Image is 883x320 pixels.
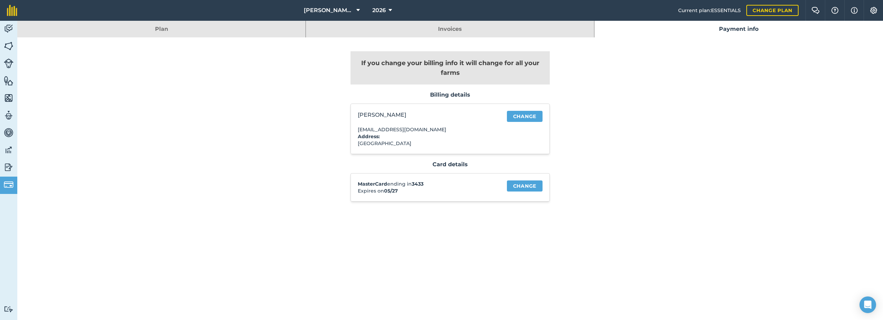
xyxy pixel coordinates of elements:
img: A cog icon [870,7,878,14]
strong: MasterCard [358,181,387,187]
img: svg+xml;base64,PD94bWwgdmVyc2lvbj0iMS4wIiBlbmNvZGluZz0idXRmLTgiPz4KPCEtLSBHZW5lcmF0b3I6IEFkb2JlIE... [4,306,13,312]
a: Invoices [306,21,594,37]
img: svg+xml;base64,PD94bWwgdmVyc2lvbj0iMS4wIiBlbmNvZGluZz0idXRmLTgiPz4KPCEtLSBHZW5lcmF0b3I6IEFkb2JlIE... [4,127,13,138]
span: Current plan : ESSENTIALS [678,7,741,14]
img: Two speech bubbles overlapping with the left bubble in the forefront [811,7,820,14]
img: A question mark icon [831,7,839,14]
img: svg+xml;base64,PD94bWwgdmVyc2lvbj0iMS4wIiBlbmNvZGluZz0idXRmLTgiPz4KPCEtLSBHZW5lcmF0b3I6IEFkb2JlIE... [4,110,13,121]
strong: If you change your billing info it will change for all your farms [361,59,539,77]
a: Plan [17,21,306,37]
p: [EMAIL_ADDRESS][DOMAIN_NAME] [358,126,497,133]
strong: 05/27 [384,188,398,194]
h4: Address: [358,133,497,140]
img: fieldmargin Logo [7,5,17,16]
img: svg+xml;base64,PHN2ZyB4bWxucz0iaHR0cDovL3d3dy53My5vcmcvMjAwMC9zdmciIHdpZHRoPSI1NiIgaGVpZ2h0PSI2MC... [4,93,13,103]
p: [PERSON_NAME] [358,111,497,119]
p: Expires on [358,187,497,194]
a: Change [507,111,543,122]
img: svg+xml;base64,PD94bWwgdmVyc2lvbj0iMS4wIiBlbmNvZGluZz0idXRmLTgiPz4KPCEtLSBHZW5lcmF0b3I6IEFkb2JlIE... [4,59,13,68]
h3: Card details [351,161,550,168]
img: svg+xml;base64,PD94bWwgdmVyc2lvbj0iMS4wIiBlbmNvZGluZz0idXRmLTgiPz4KPCEtLSBHZW5lcmF0b3I6IEFkb2JlIE... [4,162,13,172]
h3: Billing details [351,91,550,98]
a: Change [507,180,543,192]
span: 2026 [372,6,386,15]
a: Change plan [746,5,799,16]
a: Payment info [594,21,883,37]
img: svg+xml;base64,PHN2ZyB4bWxucz0iaHR0cDovL3d3dy53My5vcmcvMjAwMC9zdmciIHdpZHRoPSI1NiIgaGVpZ2h0PSI2MC... [4,41,13,51]
img: svg+xml;base64,PHN2ZyB4bWxucz0iaHR0cDovL3d3dy53My5vcmcvMjAwMC9zdmciIHdpZHRoPSI1NiIgaGVpZ2h0PSI2MC... [4,75,13,86]
img: svg+xml;base64,PHN2ZyB4bWxucz0iaHR0cDovL3d3dy53My5vcmcvMjAwMC9zdmciIHdpZHRoPSIxNyIgaGVpZ2h0PSIxNy... [851,6,858,15]
div: [GEOGRAPHIC_DATA] [358,140,497,147]
span: [PERSON_NAME] Farm Life [304,6,354,15]
p: ending in [358,180,497,187]
img: svg+xml;base64,PD94bWwgdmVyc2lvbj0iMS4wIiBlbmNvZGluZz0idXRmLTgiPz4KPCEtLSBHZW5lcmF0b3I6IEFkb2JlIE... [4,180,13,189]
div: Open Intercom Messenger [859,296,876,313]
strong: 3433 [412,181,424,187]
img: svg+xml;base64,PD94bWwgdmVyc2lvbj0iMS4wIiBlbmNvZGluZz0idXRmLTgiPz4KPCEtLSBHZW5lcmF0b3I6IEFkb2JlIE... [4,145,13,155]
img: svg+xml;base64,PD94bWwgdmVyc2lvbj0iMS4wIiBlbmNvZGluZz0idXRmLTgiPz4KPCEtLSBHZW5lcmF0b3I6IEFkb2JlIE... [4,24,13,34]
